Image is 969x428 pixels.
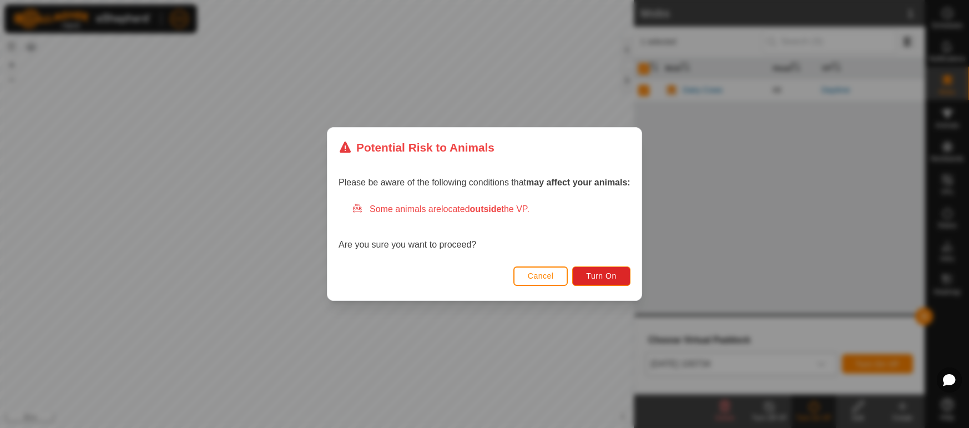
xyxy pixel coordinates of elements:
[528,271,554,280] span: Cancel
[526,178,630,187] strong: may affect your animals:
[573,266,630,286] button: Turn On
[339,203,630,251] div: Are you sure you want to proceed?
[470,204,502,214] strong: outside
[352,203,630,216] div: Some animals are
[339,178,630,187] span: Please be aware of the following conditions that
[441,204,529,214] span: located the VP.
[513,266,568,286] button: Cancel
[339,139,494,156] div: Potential Risk to Animals
[587,271,617,280] span: Turn On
